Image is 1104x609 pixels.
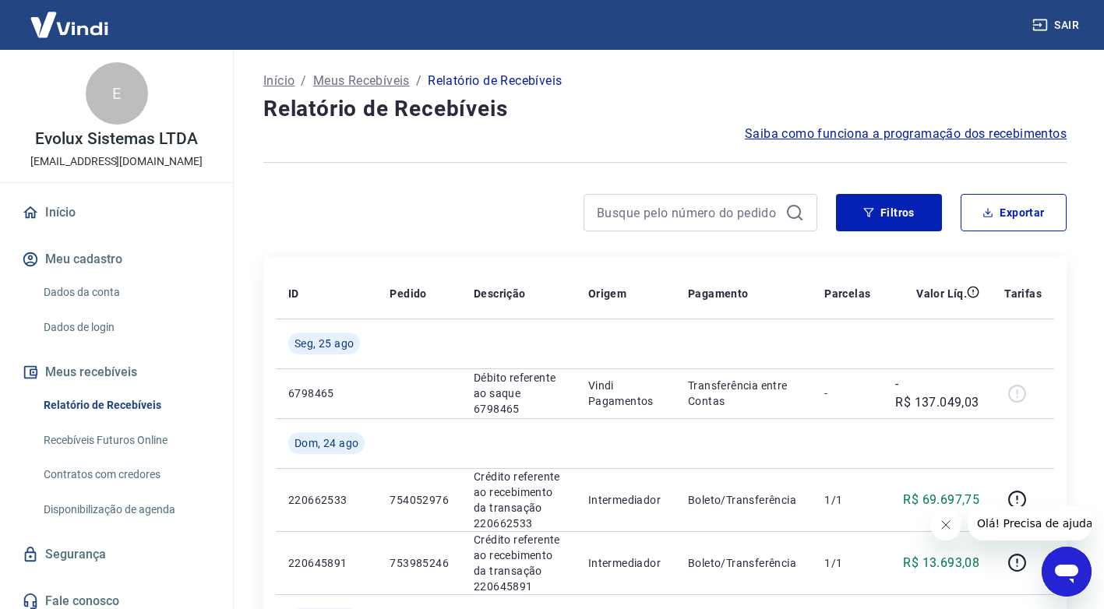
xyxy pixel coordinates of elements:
button: Exportar [961,194,1067,231]
p: 753985246 [390,555,449,571]
a: Contratos com credores [37,459,214,491]
p: / [416,72,421,90]
a: Relatório de Recebíveis [37,389,214,421]
span: Olá! Precisa de ajuda? [9,11,131,23]
p: 1/1 [824,492,870,508]
p: Vindi Pagamentos [588,378,663,409]
button: Meu cadastro [19,242,214,276]
p: R$ 13.693,08 [903,554,979,572]
p: Relatório de Recebíveis [428,72,562,90]
p: Pagamento [688,286,749,301]
p: 220645891 [288,555,365,571]
p: Boleto/Transferência [688,492,799,508]
button: Filtros [836,194,942,231]
p: R$ 69.697,75 [903,491,979,509]
iframe: Botão para abrir a janela de mensagens [1042,547,1092,597]
button: Sair [1029,11,1085,40]
p: Tarifas [1004,286,1042,301]
a: Meus Recebíveis [313,72,410,90]
p: Transferência entre Contas [688,378,799,409]
input: Busque pelo número do pedido [597,201,779,224]
p: Parcelas [824,286,870,301]
img: Vindi [19,1,120,48]
p: / [301,72,306,90]
a: Dados da conta [37,276,214,308]
p: Débito referente ao saque 6798465 [474,370,563,417]
p: Crédito referente ao recebimento da transação 220662533 [474,469,563,531]
p: 1/1 [824,555,870,571]
div: E [86,62,148,125]
a: Dados de login [37,312,214,343]
iframe: Mensagem da empresa [968,506,1092,540]
h4: Relatório de Recebíveis [263,93,1067,125]
p: Evolux Sistemas LTDA [35,131,197,147]
a: Disponibilização de agenda [37,494,214,526]
span: Seg, 25 ago [295,336,354,351]
p: 754052976 [390,492,449,508]
p: Valor Líq. [916,286,967,301]
p: Origem [588,286,626,301]
a: Recebíveis Futuros Online [37,424,214,456]
p: Boleto/Transferência [688,555,799,571]
p: [EMAIL_ADDRESS][DOMAIN_NAME] [30,153,203,170]
a: Segurança [19,537,214,572]
p: Pedido [390,286,426,301]
a: Saiba como funciona a programação dos recebimentos [745,125,1067,143]
p: Crédito referente ao recebimento da transação 220645891 [474,532,563,594]
p: - [824,385,870,401]
p: Intermediador [588,492,663,508]
iframe: Fechar mensagem [930,509,961,540]
p: Descrição [474,286,526,301]
a: Início [19,195,214,230]
p: 6798465 [288,385,365,401]
button: Meus recebíveis [19,355,214,389]
p: 220662533 [288,492,365,508]
a: Início [263,72,295,90]
p: Intermediador [588,555,663,571]
span: Dom, 24 ago [295,435,358,451]
p: ID [288,286,299,301]
p: -R$ 137.049,03 [895,375,979,412]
